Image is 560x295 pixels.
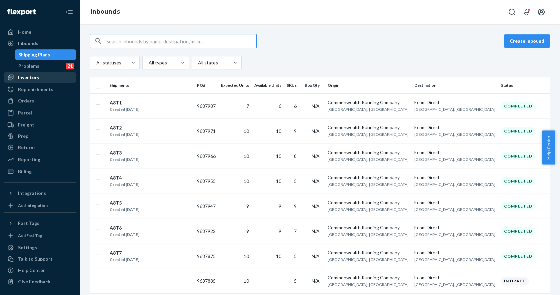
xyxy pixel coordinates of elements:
[194,143,218,169] td: 9687966
[312,228,320,234] span: N/A
[18,109,32,116] div: Parcel
[328,132,409,137] span: [GEOGRAPHIC_DATA], [GEOGRAPHIC_DATA]
[4,265,76,276] a: Help Center
[197,59,198,66] input: All states
[312,253,320,259] span: N/A
[284,77,302,93] th: SKUs
[279,103,281,109] span: 6
[276,128,281,134] span: 10
[501,252,535,260] div: Completed
[18,256,53,262] div: Talk to Support
[194,269,218,293] td: 9687885
[4,142,76,153] a: Returns
[414,232,495,237] span: [GEOGRAPHIC_DATA], [GEOGRAPHIC_DATA]
[4,72,76,83] a: Inventory
[110,250,139,256] div: A8T7
[194,194,218,219] td: 9687947
[328,207,409,212] span: [GEOGRAPHIC_DATA], [GEOGRAPHIC_DATA]
[18,121,34,128] div: Freight
[414,124,496,131] div: Ecom Direct
[18,97,34,104] div: Orders
[246,228,249,234] span: 9
[18,74,39,81] div: Inventory
[18,203,48,208] div: Add Integration
[91,8,120,15] a: Inbounds
[312,278,320,284] span: N/A
[277,278,281,284] span: —
[15,49,76,60] a: Shipping Plans
[4,119,76,130] a: Freight
[18,278,50,285] div: Give Feedback
[501,127,535,135] div: Completed
[4,276,76,287] button: Give Feedback
[63,5,76,19] button: Close Navigation
[328,174,409,181] div: Commonwealth Running Company
[294,203,297,209] span: 9
[328,199,409,206] div: Commonwealth Running Company
[18,233,42,238] div: Add Fast Tag
[110,231,139,238] div: Created [DATE]
[414,132,495,137] span: [GEOGRAPHIC_DATA], [GEOGRAPHIC_DATA]
[328,224,409,231] div: Commonwealth Running Company
[414,257,495,262] span: [GEOGRAPHIC_DATA], [GEOGRAPHIC_DATA]
[4,131,76,141] a: Prep
[328,124,409,131] div: Commonwealth Running Company
[4,107,76,118] a: Parcel
[414,274,496,281] div: Ecom Direct
[294,178,297,184] span: 5
[520,5,533,19] button: Open notifications
[244,128,249,134] span: 10
[246,203,249,209] span: 9
[498,77,550,93] th: Status
[328,282,409,287] span: [GEOGRAPHIC_DATA], [GEOGRAPHIC_DATA]
[414,107,495,112] span: [GEOGRAPHIC_DATA], [GEOGRAPHIC_DATA]
[4,201,76,210] a: Add Integration
[4,242,76,253] a: Settings
[4,166,76,177] a: Billing
[414,224,496,231] div: Ecom Direct
[414,199,496,206] div: Ecom Direct
[294,278,297,284] span: 5
[18,40,38,47] div: Inbounds
[18,156,40,163] div: Reporting
[4,84,76,95] a: Replenishments
[18,51,50,58] div: Shipping Plans
[328,157,409,162] span: [GEOGRAPHIC_DATA], [GEOGRAPHIC_DATA]
[18,220,39,227] div: Fast Tags
[279,203,281,209] span: 9
[110,200,139,206] div: A8T5
[18,133,28,139] div: Prep
[246,103,249,109] span: 7
[4,95,76,106] a: Orders
[276,153,281,159] span: 10
[4,38,76,49] a: Inbounds
[110,175,139,181] div: A8T4
[414,282,495,287] span: [GEOGRAPHIC_DATA], [GEOGRAPHIC_DATA]
[328,149,409,156] div: Commonwealth Running Company
[18,267,45,274] div: Help Center
[7,9,36,15] img: Flexport logo
[15,61,76,71] a: Problems21
[414,157,495,162] span: [GEOGRAPHIC_DATA], [GEOGRAPHIC_DATA]
[414,99,496,106] div: Ecom Direct
[542,130,555,165] button: Help Center
[4,231,76,240] a: Add Fast Tag
[194,244,218,269] td: 9687875
[110,124,139,131] div: A8T2
[106,34,256,48] input: Search inbounds by name, destination, msku...
[328,182,409,187] span: [GEOGRAPHIC_DATA], [GEOGRAPHIC_DATA]
[328,249,409,256] div: Commonwealth Running Company
[218,77,252,93] th: Expected Units
[328,99,409,106] div: Commonwealth Running Company
[325,77,412,93] th: Origin
[294,128,297,134] span: 9
[244,253,249,259] span: 10
[194,93,218,118] td: 9687987
[328,107,409,112] span: [GEOGRAPHIC_DATA], [GEOGRAPHIC_DATA]
[501,152,535,160] div: Completed
[18,63,39,69] div: Problems
[148,59,149,66] input: All types
[110,181,139,188] div: Created [DATE]
[85,2,125,22] ol: breadcrumbs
